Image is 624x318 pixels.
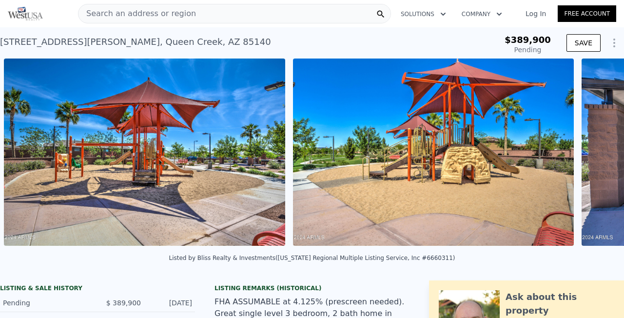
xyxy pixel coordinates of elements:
[169,255,455,261] div: Listed by Bliss Realty & Investments ([US_STATE] Regional Multiple Listing Service, Inc #6660311)
[106,299,141,307] span: $ 389,900
[558,5,616,22] a: Free Account
[506,290,614,318] div: Ask about this property
[78,8,196,20] span: Search an address or region
[514,9,558,19] a: Log In
[454,5,510,23] button: Company
[214,284,409,292] div: Listing Remarks (Historical)
[3,298,90,308] div: Pending
[4,59,285,246] img: Sale: 144972661 Parcel: 2993165
[505,45,551,55] div: Pending
[149,298,192,308] div: [DATE]
[566,34,601,52] button: SAVE
[393,5,454,23] button: Solutions
[604,33,624,53] button: Show Options
[8,7,43,20] img: Pellego
[505,35,551,45] span: $389,900
[293,59,574,246] img: Sale: 144972661 Parcel: 2993165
